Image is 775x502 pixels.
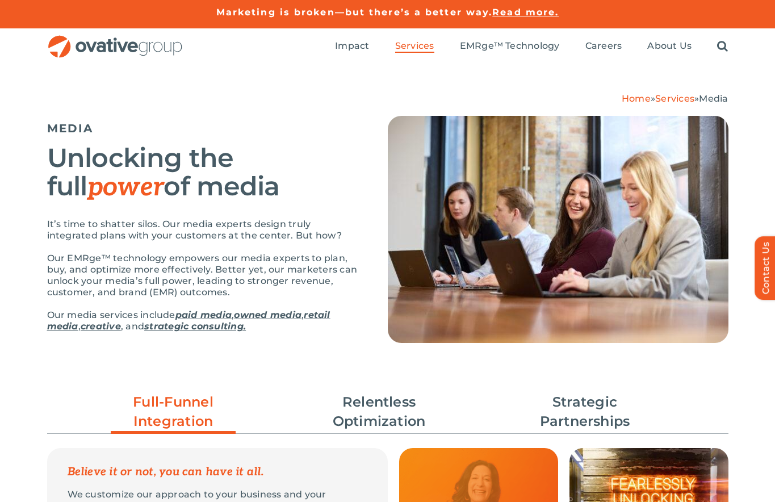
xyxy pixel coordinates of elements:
a: EMRge™ Technology [460,40,560,53]
a: Careers [585,40,622,53]
a: Home [622,93,651,104]
a: Read more. [492,7,559,18]
p: Believe it or not, you can have it all. [68,466,367,478]
a: About Us [647,40,692,53]
a: retail media [47,309,330,332]
a: creative [81,321,121,332]
span: Media [699,93,728,104]
p: Our media services include , , , , and [47,309,359,332]
a: paid media [175,309,232,320]
a: Relentless Optimization [317,392,442,431]
a: strategic consulting. [144,321,246,332]
a: Services [655,93,694,104]
a: Search [717,40,728,53]
span: About Us [647,40,692,52]
a: Services [395,40,434,53]
span: » » [622,93,728,104]
ul: Post Filters [47,387,728,437]
nav: Menu [335,28,728,65]
h2: Unlocking the full of media [47,144,359,202]
a: owned media [234,309,301,320]
span: Services [395,40,434,52]
p: Our EMRge™ technology empowers our media experts to plan, buy, and optimize more effectively. Bet... [47,253,359,298]
span: Careers [585,40,622,52]
p: It’s time to shatter silos. Our media experts design truly integrated plans with your customers a... [47,219,359,241]
span: Impact [335,40,369,52]
a: OG_Full_horizontal_RGB [47,34,183,45]
span: EMRge™ Technology [460,40,560,52]
a: Full-Funnel Integration [111,392,236,437]
a: Impact [335,40,369,53]
em: power [87,171,164,203]
a: Strategic Partnerships [522,392,647,431]
img: Media – Hero [388,116,728,343]
h5: MEDIA [47,122,359,135]
a: Marketing is broken—but there’s a better way. [216,7,493,18]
